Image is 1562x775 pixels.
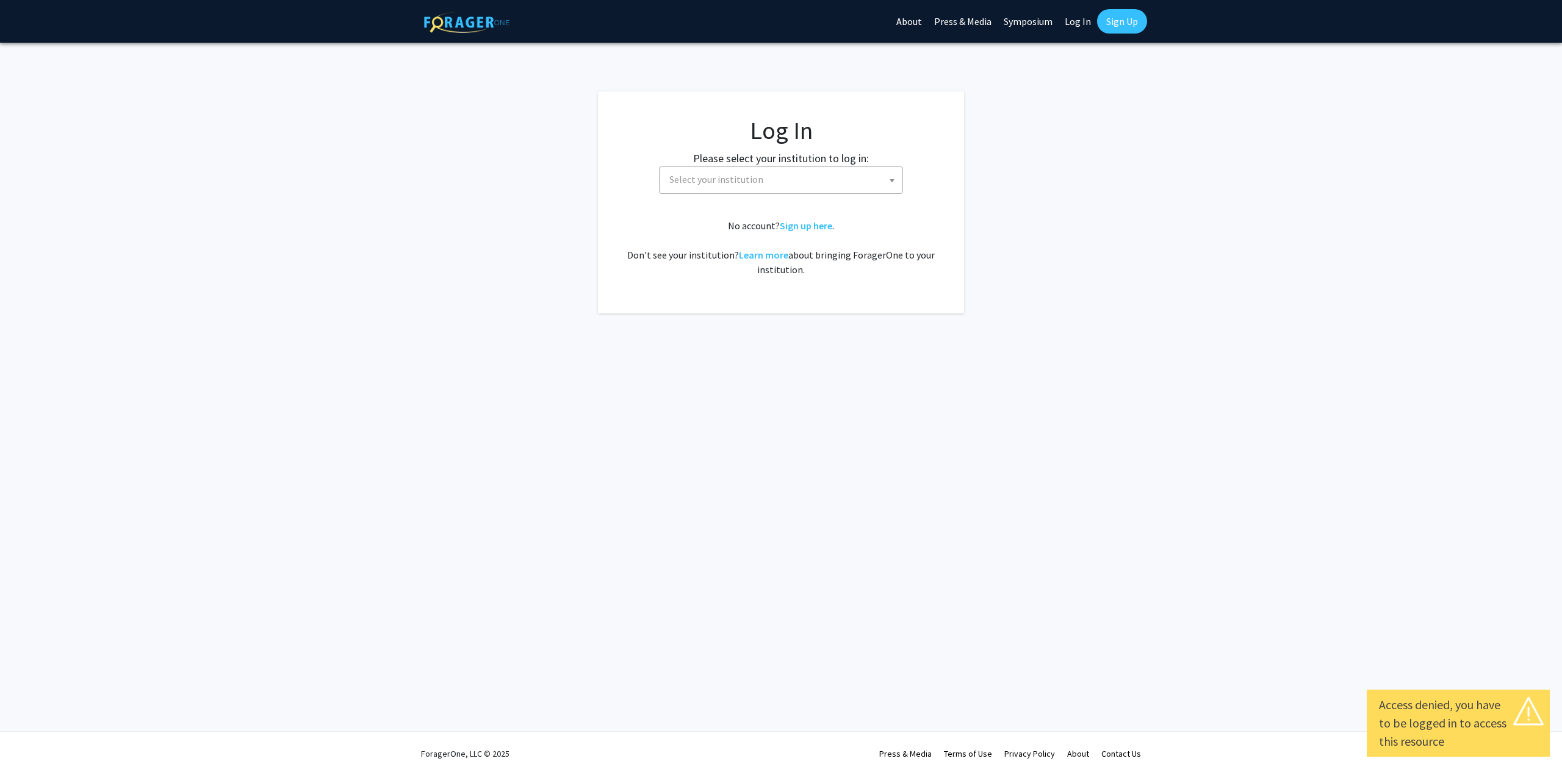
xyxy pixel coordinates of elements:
a: Learn more about bringing ForagerOne to your institution [739,249,788,261]
span: Select your institution [659,166,903,194]
div: Access denied, you have to be logged in to access this resource [1379,696,1538,751]
a: Sign Up [1097,9,1147,34]
a: Press & Media [879,748,932,759]
span: Select your institution [664,167,902,192]
span: Select your institution [669,173,763,185]
a: Privacy Policy [1004,748,1055,759]
a: Sign up here [780,220,832,232]
a: Terms of Use [944,748,992,759]
img: ForagerOne Logo [424,12,509,33]
h1: Log In [622,116,940,145]
div: No account? . Don't see your institution? about bringing ForagerOne to your institution. [622,218,940,277]
div: ForagerOne, LLC © 2025 [421,732,509,775]
a: Contact Us [1101,748,1141,759]
label: Please select your institution to log in: [693,150,869,166]
a: About [1067,748,1089,759]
